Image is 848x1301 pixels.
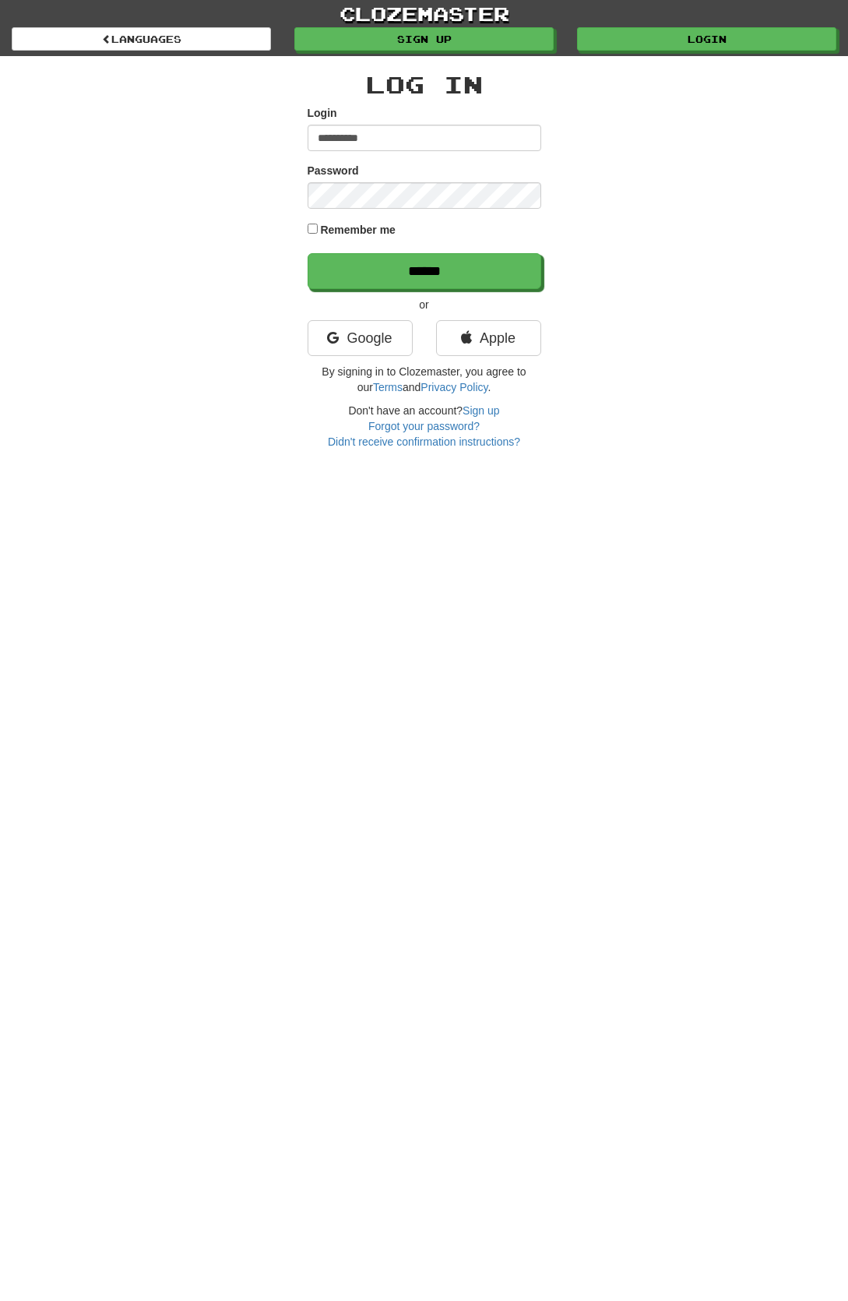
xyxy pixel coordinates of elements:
a: Login [577,27,836,51]
a: Terms [373,381,403,393]
a: Languages [12,27,271,51]
p: By signing in to Clozemaster, you agree to our and . [308,364,541,395]
label: Password [308,163,359,178]
div: Don't have an account? [308,403,541,450]
a: Privacy Policy [420,381,487,393]
a: Sign up [294,27,554,51]
a: Apple [436,320,541,356]
a: Didn't receive confirmation instructions? [328,435,520,448]
a: Google [308,320,413,356]
label: Login [308,105,337,121]
label: Remember me [320,222,396,238]
a: Sign up [463,404,499,417]
p: or [308,297,541,312]
a: Forgot your password? [368,420,480,432]
h2: Log In [308,72,541,97]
